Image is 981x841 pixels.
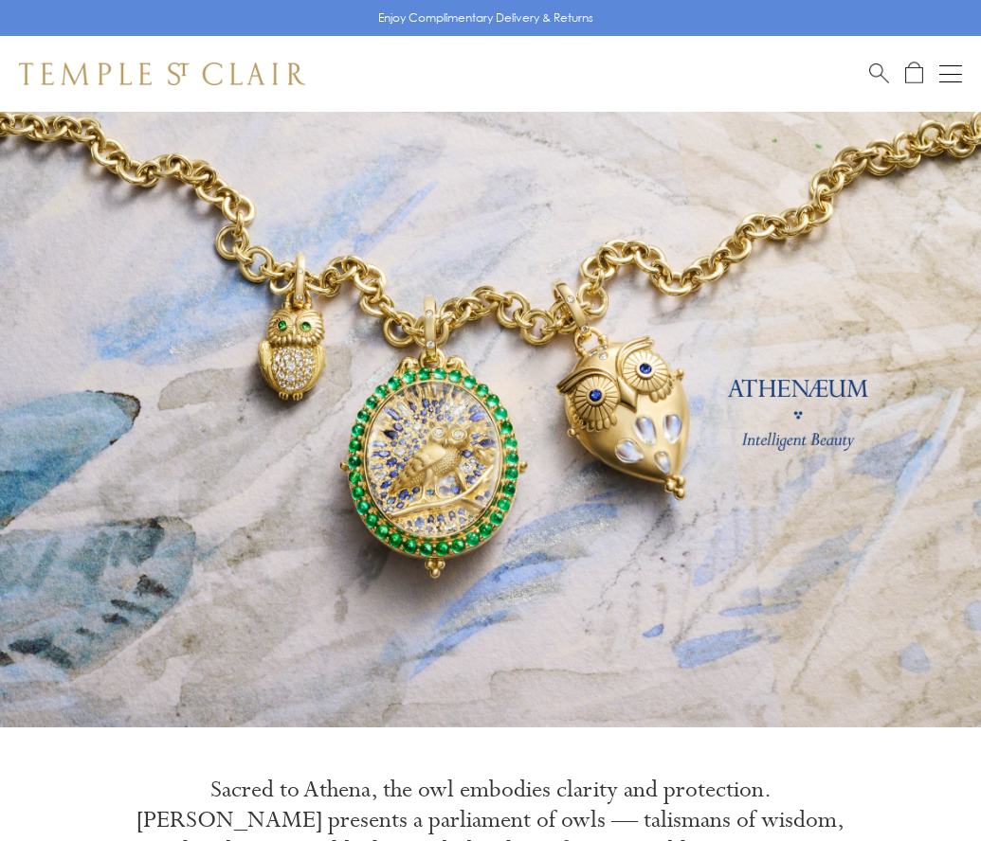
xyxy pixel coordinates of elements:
a: Search [869,62,889,85]
button: Open navigation [939,63,962,85]
p: Enjoy Complimentary Delivery & Returns [378,9,593,27]
a: Open Shopping Bag [905,62,923,85]
img: Temple St. Clair [19,63,305,85]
